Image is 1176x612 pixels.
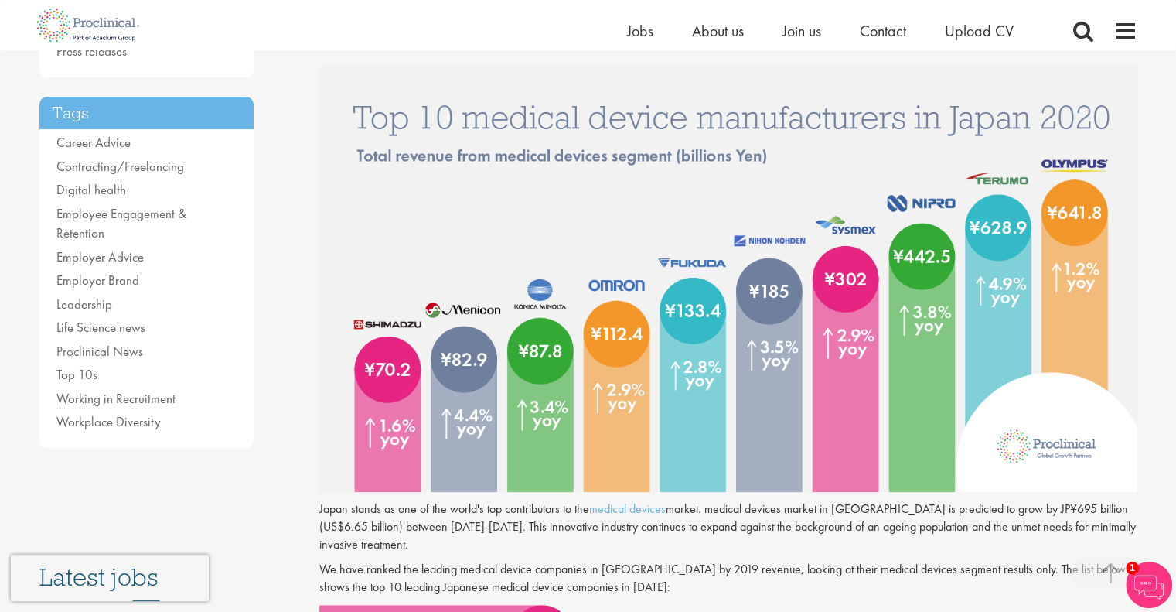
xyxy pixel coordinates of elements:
a: Top 10s [56,366,97,383]
a: About us [692,21,744,41]
a: Life Science news [56,319,145,336]
img: Chatbot [1126,562,1172,608]
a: medical devices [589,501,666,517]
a: Working in Recruitment [56,390,176,407]
iframe: reCAPTCHA [11,555,209,601]
img: Top 10 medical device companies in Japan [319,67,1137,491]
a: Digital health [56,181,126,198]
a: Contact [860,21,906,41]
a: Employer Advice [56,248,144,265]
a: Career Advice [56,134,131,151]
p: We have ranked the leading medical device companies in [GEOGRAPHIC_DATA] by 2019 revenue, looking... [319,561,1137,597]
a: Workplace Diversity [56,413,161,430]
a: Jobs [627,21,653,41]
span: 1 [1126,562,1139,575]
a: Leadership [56,296,112,313]
a: Press releases [56,43,127,60]
a: Employer Brand [56,272,139,289]
p: Japan stands as one of the world's top contributors to the market. medical devices market in [GEO... [319,501,1137,554]
a: Proclinical News [56,343,143,360]
h3: Latest jobs [39,525,254,601]
a: Employee Engagement & Retention [56,205,186,242]
a: Upload CV [945,21,1014,41]
a: Join us [782,21,821,41]
h3: Tags [39,97,254,130]
a: Contracting/Freelancing [56,158,184,175]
